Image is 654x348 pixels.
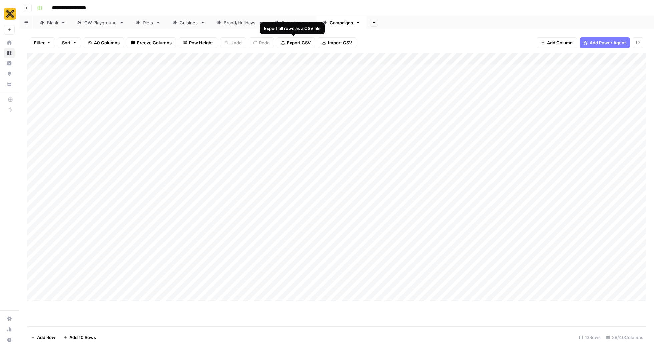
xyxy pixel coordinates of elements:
[220,37,246,48] button: Undo
[603,332,646,343] div: 38/40 Columns
[4,8,16,20] img: CookUnity Logo
[259,39,270,46] span: Redo
[180,19,198,26] div: Cuisines
[84,19,117,26] div: GW Playground
[211,16,269,29] a: Brand/Holidays
[59,332,100,343] button: Add 10 Rows
[547,39,573,46] span: Add Column
[34,39,45,46] span: Filter
[94,39,120,46] span: 40 Columns
[69,334,96,341] span: Add 10 Rows
[71,16,130,29] a: GW Playground
[230,39,242,46] span: Undo
[4,335,15,345] button: Help + Support
[287,39,311,46] span: Export CSV
[4,79,15,89] a: Your Data
[4,48,15,58] a: Browse
[590,39,626,46] span: Add Power Agent
[4,324,15,335] a: Usage
[127,37,176,48] button: Freeze Columns
[137,39,172,46] span: Freeze Columns
[4,58,15,69] a: Insights
[58,37,81,48] button: Sort
[34,16,71,29] a: Blank
[282,19,304,26] div: Occasions
[576,332,603,343] div: 13 Rows
[318,37,356,48] button: Import CSV
[537,37,577,48] button: Add Column
[130,16,167,29] a: Diets
[317,16,366,29] a: Campaigns
[4,68,15,79] a: Opportunities
[580,37,630,48] button: Add Power Agent
[27,332,59,343] button: Add Row
[4,313,15,324] a: Settings
[37,334,55,341] span: Add Row
[143,19,153,26] div: Diets
[249,37,274,48] button: Redo
[62,39,71,46] span: Sort
[4,5,15,22] button: Workspace: CookUnity
[189,39,213,46] span: Row Height
[30,37,55,48] button: Filter
[264,25,321,32] div: Export all rows as a CSV file
[47,19,58,26] div: Blank
[4,37,15,48] a: Home
[328,39,352,46] span: Import CSV
[179,37,217,48] button: Row Height
[277,37,315,48] button: Export CSV
[84,37,124,48] button: 40 Columns
[330,19,353,26] div: Campaigns
[269,16,317,29] a: Occasions
[167,16,211,29] a: Cuisines
[224,19,256,26] div: Brand/Holidays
